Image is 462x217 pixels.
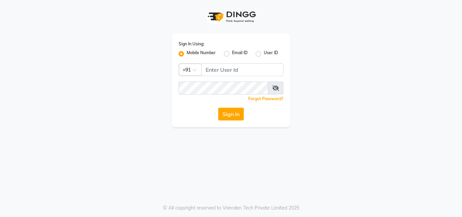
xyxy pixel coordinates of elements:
input: Username [201,63,283,76]
img: logo1.svg [204,7,258,27]
label: User ID [264,50,278,58]
label: Mobile Number [187,50,216,58]
label: Sign In Using: [179,41,204,47]
button: Sign In [218,108,244,121]
label: Email ID [232,50,248,58]
input: Username [179,82,268,94]
a: Forgot Password? [248,96,283,101]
